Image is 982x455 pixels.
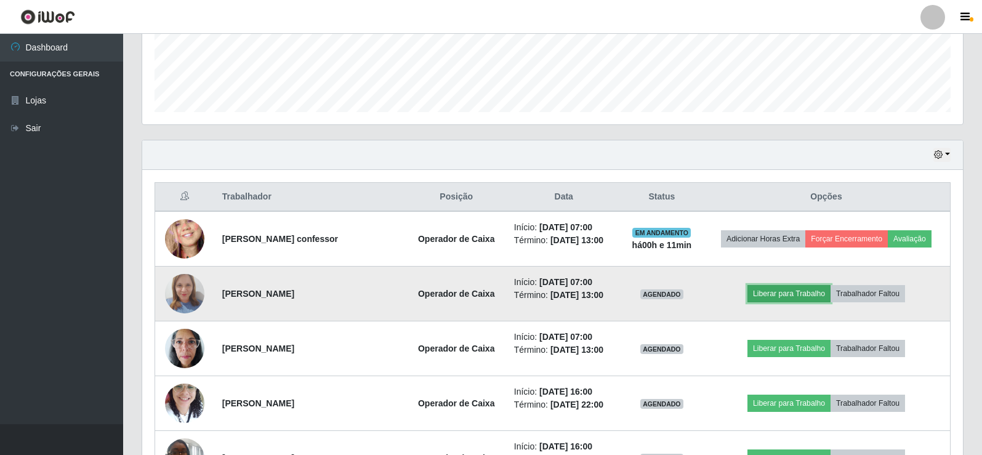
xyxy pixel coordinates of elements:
[831,285,905,302] button: Trabalhador Faltou
[165,322,204,374] img: 1740495747223.jpeg
[514,289,614,302] li: Término:
[640,289,683,299] span: AGENDADO
[550,290,603,300] time: [DATE] 13:00
[222,234,338,244] strong: [PERSON_NAME] confessor
[165,268,204,320] img: 1737673472908.jpeg
[222,398,294,408] strong: [PERSON_NAME]
[406,183,507,212] th: Posição
[640,399,683,409] span: AGENDADO
[621,183,702,212] th: Status
[632,240,692,250] strong: há 00 h e 11 min
[215,183,406,212] th: Trabalhador
[418,289,495,299] strong: Operador de Caixa
[222,289,294,299] strong: [PERSON_NAME]
[747,395,831,412] button: Liberar para Trabalho
[831,395,905,412] button: Trabalhador Faltou
[550,345,603,355] time: [DATE] 13:00
[539,387,592,397] time: [DATE] 16:00
[514,221,614,234] li: Início:
[550,400,603,409] time: [DATE] 22:00
[514,276,614,289] li: Início:
[20,9,75,25] img: CoreUI Logo
[165,196,204,282] img: 1650948199907.jpeg
[831,340,905,357] button: Trabalhador Faltou
[805,230,888,248] button: Forçar Encerramento
[514,234,614,247] li: Término:
[418,344,495,353] strong: Operador de Caixa
[539,277,592,287] time: [DATE] 07:00
[165,377,204,429] img: 1739952008601.jpeg
[747,285,831,302] button: Liberar para Trabalho
[539,332,592,342] time: [DATE] 07:00
[640,344,683,354] span: AGENDADO
[539,222,592,232] time: [DATE] 07:00
[539,441,592,451] time: [DATE] 16:00
[514,440,614,453] li: Início:
[222,344,294,353] strong: [PERSON_NAME]
[507,183,621,212] th: Data
[747,340,831,357] button: Liberar para Trabalho
[514,344,614,356] li: Término:
[888,230,932,248] button: Avaliação
[632,228,691,238] span: EM ANDAMENTO
[702,183,950,212] th: Opções
[514,385,614,398] li: Início:
[514,398,614,411] li: Término:
[550,235,603,245] time: [DATE] 13:00
[418,234,495,244] strong: Operador de Caixa
[514,331,614,344] li: Início:
[418,398,495,408] strong: Operador de Caixa
[721,230,805,248] button: Adicionar Horas Extra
